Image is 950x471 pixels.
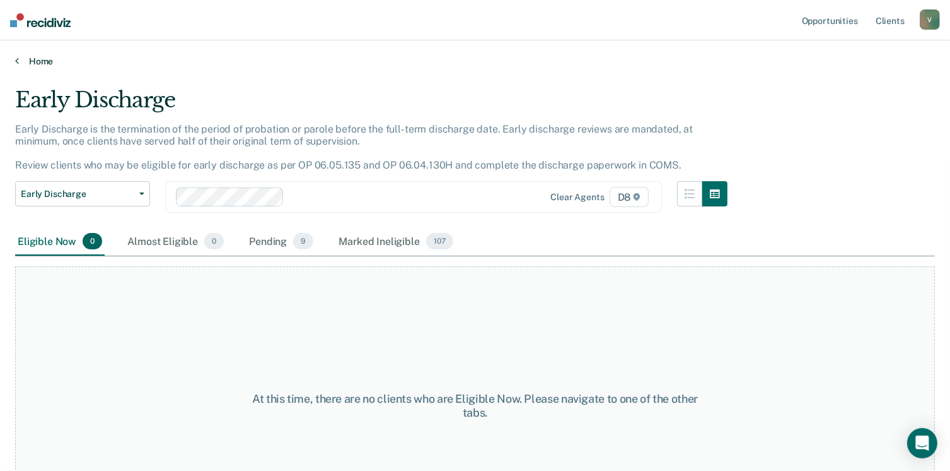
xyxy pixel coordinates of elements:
span: 0 [204,233,224,249]
div: Early Discharge [15,87,727,123]
div: Eligible Now0 [15,228,105,256]
img: Recidiviz [10,13,71,27]
p: Early Discharge is the termination of the period of probation or parole before the full-term disc... [15,123,693,172]
div: At this time, there are no clients who are Eligible Now. Please navigate to one of the other tabs. [245,392,705,419]
span: Early Discharge [21,189,134,200]
span: 0 [83,233,102,249]
a: Home [15,56,935,67]
div: Clear agents [550,192,604,203]
span: D8 [610,187,649,207]
button: V [920,9,940,30]
div: Marked Ineligible107 [336,228,455,256]
span: 107 [426,233,453,249]
div: Pending9 [246,228,316,256]
span: 9 [293,233,313,249]
div: Open Intercom Messenger [907,428,937,458]
div: Almost Eligible0 [125,228,226,256]
button: Early Discharge [15,181,150,206]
